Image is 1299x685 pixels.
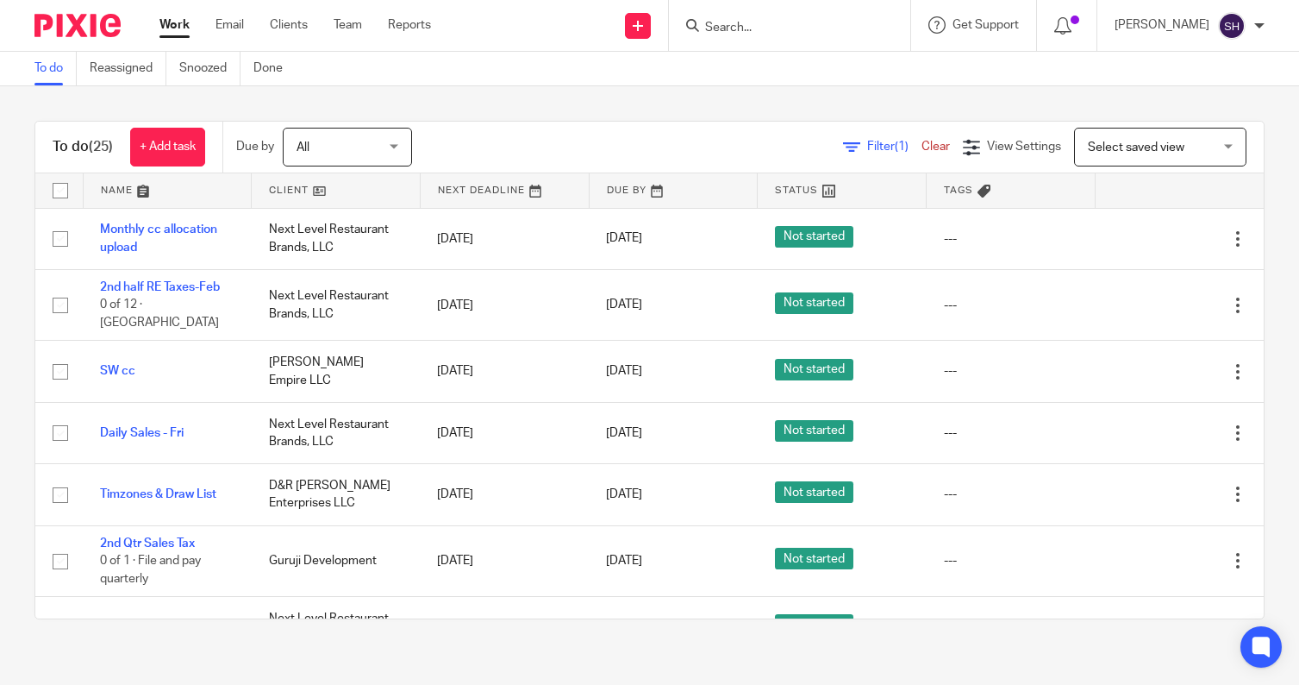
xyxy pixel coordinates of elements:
a: Done [253,52,296,85]
span: Not started [775,292,853,314]
a: 2nd half RE Taxes-Feb [100,281,220,293]
p: [PERSON_NAME] [1115,16,1209,34]
span: Not started [775,614,853,636]
span: Select saved view [1088,141,1184,154]
td: [DATE] [420,464,589,525]
span: Filter [867,141,921,153]
a: + Add task [130,128,205,167]
a: Clear [921,141,950,153]
a: Email [215,16,244,34]
img: Pixie [34,14,121,37]
div: --- [944,486,1078,503]
span: [DATE] [606,366,642,378]
span: Tags [944,185,973,195]
td: Guruji Development [252,525,421,596]
a: Reassigned [90,52,166,85]
a: Reports [388,16,431,34]
td: [DATE] [420,269,589,340]
td: [DATE] [420,525,589,596]
div: --- [944,230,1078,248]
div: --- [944,297,1078,314]
td: Next Level Restaurant Brands, LLC [252,402,421,463]
span: View Settings [987,141,1061,153]
span: Get Support [952,19,1019,31]
td: [DATE] [420,208,589,269]
span: Not started [775,226,853,248]
a: 2nd Qtr Sales Tax [100,537,195,550]
a: Clients [270,16,308,34]
span: [DATE] [606,299,642,311]
span: [DATE] [606,233,642,245]
span: Not started [775,481,853,503]
h1: To do [53,138,113,156]
a: SW cc [100,365,135,377]
td: Next Level Restaurant Brands, LLC [252,269,421,340]
a: Snoozed [179,52,240,85]
td: [PERSON_NAME] Empire LLC [252,341,421,402]
td: Next Level Restaurant Brands, LLC [252,597,421,658]
div: --- [944,362,1078,380]
span: (25) [89,140,113,154]
a: Team [334,16,362,34]
span: (1) [895,141,909,153]
span: 0 of 12 · [GEOGRAPHIC_DATA] [100,299,219,330]
div: --- [944,552,1078,569]
img: svg%3E [1218,12,1246,40]
span: Not started [775,548,853,569]
span: [DATE] [606,427,642,439]
a: Work [159,16,190,34]
td: Next Level Restaurant Brands, LLC [252,208,421,269]
span: [DATE] [606,555,642,567]
td: [DATE] [420,341,589,402]
td: D&R [PERSON_NAME] Enterprises LLC [252,464,421,525]
span: 0 of 1 · File and pay quarterly [100,555,201,585]
div: --- [944,424,1078,442]
a: Monthly cc allocation upload [100,223,217,253]
span: All [297,141,309,154]
span: Not started [775,359,853,380]
input: Search [703,21,859,36]
td: [DATE] [420,597,589,658]
a: To do [34,52,77,85]
span: Not started [775,420,853,442]
td: [DATE] [420,402,589,463]
a: Daily Sales - Fri [100,427,184,439]
a: Timzones & Draw List [100,488,216,500]
span: [DATE] [606,488,642,500]
p: Due by [236,138,274,155]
